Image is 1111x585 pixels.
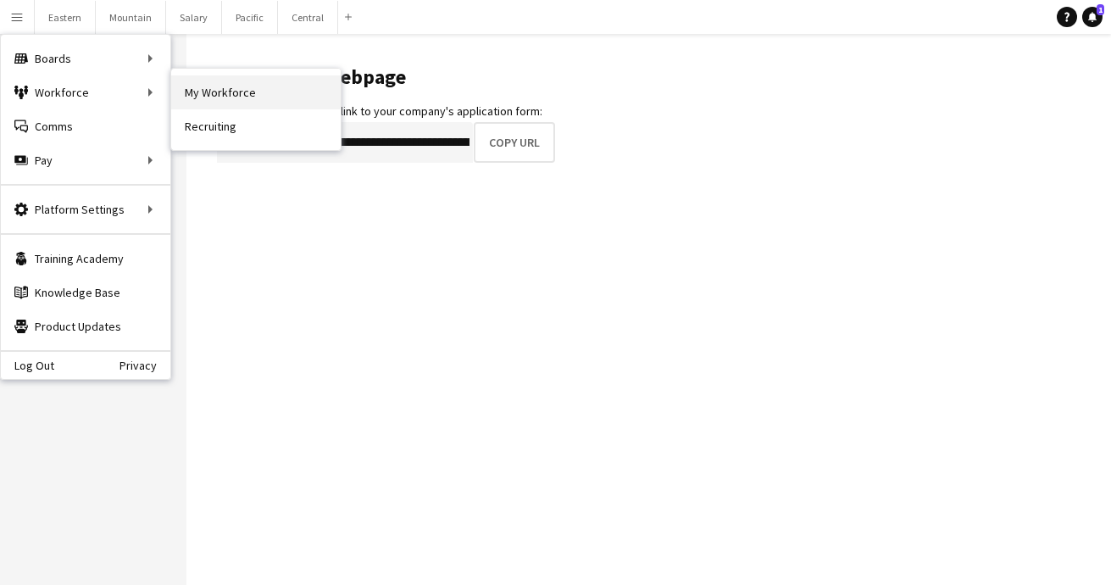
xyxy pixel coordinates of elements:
[216,103,555,119] div: Copy this URL to share a link to your company's application form:
[1,75,170,109] div: Workforce
[1,109,170,143] a: Comms
[1097,4,1104,15] span: 1
[119,359,170,372] a: Privacy
[1,309,170,343] a: Product Updates
[1,42,170,75] div: Boards
[166,1,222,34] button: Salary
[1082,7,1103,27] a: 1
[1,143,170,177] div: Pay
[1,192,170,226] div: Platform Settings
[278,1,338,34] button: Central
[35,1,96,34] button: Eastern
[216,64,555,90] h1: Application webpage
[1,276,170,309] a: Knowledge Base
[474,122,555,163] button: Copy URL
[1,359,54,372] a: Log Out
[1,242,170,276] a: Training Academy
[171,109,341,143] a: Recruiting
[171,75,341,109] a: My Workforce
[222,1,278,34] button: Pacific
[96,1,166,34] button: Mountain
